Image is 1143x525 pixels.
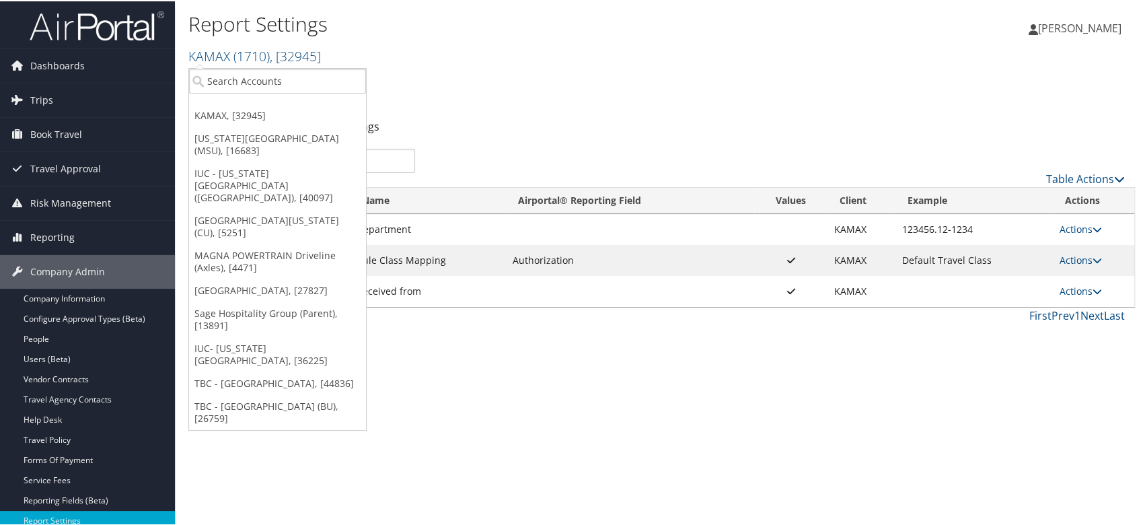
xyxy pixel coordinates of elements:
[1052,307,1074,322] a: Prev
[30,48,85,81] span: Dashboards
[1074,307,1080,322] a: 1
[30,254,105,287] span: Company Admin
[1053,186,1134,213] th: Actions
[189,161,366,208] a: IUC - [US_STATE][GEOGRAPHIC_DATA] ([GEOGRAPHIC_DATA]), [40097]
[189,336,366,371] a: IUC- [US_STATE][GEOGRAPHIC_DATA], [36225]
[189,126,366,161] a: [US_STATE][GEOGRAPHIC_DATA] (MSU), [16683]
[1029,307,1052,322] a: First
[189,103,366,126] a: KAMAX, [32945]
[30,185,111,219] span: Risk Management
[827,213,895,244] td: KAMAX
[30,151,101,184] span: Travel Approval
[1080,307,1104,322] a: Next
[30,82,53,116] span: Trips
[189,67,366,92] input: Search Accounts
[895,244,1053,275] td: Default Travel Class
[188,9,819,37] h1: Report Settings
[189,371,366,394] a: TBC - [GEOGRAPHIC_DATA], [44836]
[233,46,270,64] span: ( 1710 )
[1046,170,1125,185] a: Table Actions
[827,275,895,306] td: KAMAX
[754,186,828,213] th: Values
[189,394,366,429] a: TBC - [GEOGRAPHIC_DATA] (BU), [26759]
[827,244,895,275] td: KAMAX
[506,186,754,213] th: Airportal&reg; Reporting Field
[1060,283,1102,296] a: Actions
[189,243,366,278] a: MAGNA POWERTRAIN Driveline (Axles), [4471]
[350,275,506,306] td: Received from
[895,186,1053,213] th: Example
[189,278,366,301] a: [GEOGRAPHIC_DATA], [27827]
[30,219,75,253] span: Reporting
[350,213,506,244] td: Department
[350,186,506,213] th: Name
[30,9,164,40] img: airportal-logo.png
[189,301,366,336] a: Sage Hospitality Group (Parent), [13891]
[827,186,895,213] th: Client
[895,213,1053,244] td: 123456.12-1234
[1104,307,1125,322] a: Last
[270,46,321,64] span: , [ 32945 ]
[189,208,366,243] a: [GEOGRAPHIC_DATA][US_STATE] (CU), [5251]
[30,116,82,150] span: Book Travel
[350,244,506,275] td: Rule Class Mapping
[188,46,321,64] a: KAMAX
[1060,221,1102,234] a: Actions
[1060,252,1102,265] a: Actions
[1038,20,1121,34] span: [PERSON_NAME]
[506,244,754,275] td: Authorization
[1029,7,1135,47] a: [PERSON_NAME]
